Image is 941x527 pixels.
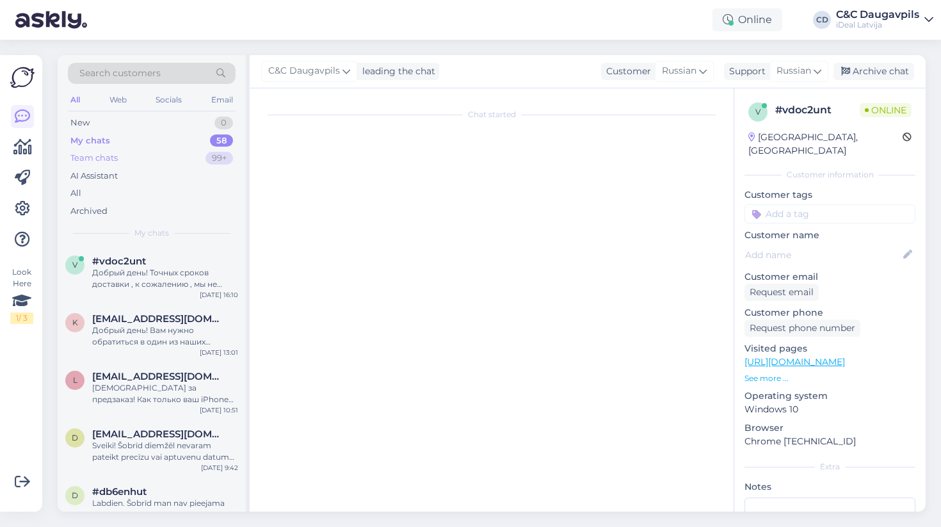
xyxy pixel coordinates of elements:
[724,65,766,78] div: Support
[268,64,340,78] span: C&C Daugavpils
[209,92,236,108] div: Email
[92,440,238,463] div: Sveiki! Šobrīd diemžēl nevaram pateikt precīzu vai aptuvenu datumu, jo izsniegšana notiek stingri...
[744,421,915,435] p: Browser
[357,65,435,78] div: leading the chat
[10,65,35,90] img: Askly Logo
[833,63,914,80] div: Archive chat
[775,102,860,118] div: # vdoc2unt
[10,312,33,324] div: 1 / 3
[744,188,915,202] p: Customer tags
[107,92,129,108] div: Web
[836,10,919,20] div: C&C Daugavpils
[72,491,78,500] span: d
[72,433,78,442] span: d
[744,356,845,368] a: [URL][DOMAIN_NAME]
[744,306,915,320] p: Customer phone
[72,260,77,270] span: v
[92,382,238,405] div: [DEMOGRAPHIC_DATA] за предзаказ! Как только ваш iPhone будет доступен, мы сразу с вами свяжемся. ...
[744,373,915,384] p: See more ...
[134,227,169,239] span: My chats
[10,266,33,324] div: Look Here
[860,103,912,117] span: Online
[68,92,83,108] div: All
[210,134,233,147] div: 58
[79,67,161,80] span: Search customers
[70,152,118,165] div: Team chats
[745,248,901,262] input: Add name
[200,405,238,415] div: [DATE] 10:51
[744,342,915,355] p: Visited pages
[744,284,819,301] div: Request email
[153,92,184,108] div: Socials
[744,320,860,337] div: Request phone number
[712,8,782,31] div: Online
[214,117,233,129] div: 0
[205,152,233,165] div: 99+
[73,375,77,385] span: l
[92,313,225,325] span: kun0ntus@gmail.com
[748,131,903,158] div: [GEOGRAPHIC_DATA], [GEOGRAPHIC_DATA]
[70,170,118,182] div: AI Assistant
[70,205,108,218] div: Archived
[744,461,915,473] div: Extra
[70,117,90,129] div: New
[92,498,238,521] div: Labdien. Šobrīd man nav pieejama informācija par konkrētā modeļa pieejamību t/c Spice veikalā, tā...
[92,371,225,382] span: lenok207@inbox.lv
[92,428,225,440] span: danielvolchok2003@gmail.com
[662,64,696,78] span: Russian
[776,64,811,78] span: Russian
[201,463,238,473] div: [DATE] 9:42
[200,348,238,357] div: [DATE] 13:01
[744,169,915,181] div: Customer information
[744,229,915,242] p: Customer name
[92,325,238,348] div: Добрый день! Вам нужно обратиться в один из наших магазинов, что бы консультанты могли оценить пр...
[744,204,915,223] input: Add a tag
[70,134,110,147] div: My chats
[755,107,760,117] span: v
[744,389,915,403] p: Operating system
[200,290,238,300] div: [DATE] 16:10
[92,486,147,498] span: #db6enhut
[92,255,146,267] span: #vdoc2unt
[70,187,81,200] div: All
[836,20,919,30] div: iDeal Latvija
[813,11,831,29] div: CD
[262,109,721,120] div: Chat started
[601,65,651,78] div: Customer
[744,403,915,416] p: Windows 10
[836,10,933,30] a: C&C DaugavpilsiDeal Latvija
[92,267,238,290] div: Добрый день! Точных сроков доставки , к сожалению , мы не можем прогнозировать , так как все зака...
[744,480,915,494] p: Notes
[744,270,915,284] p: Customer email
[744,435,915,448] p: Chrome [TECHNICAL_ID]
[72,318,78,327] span: k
